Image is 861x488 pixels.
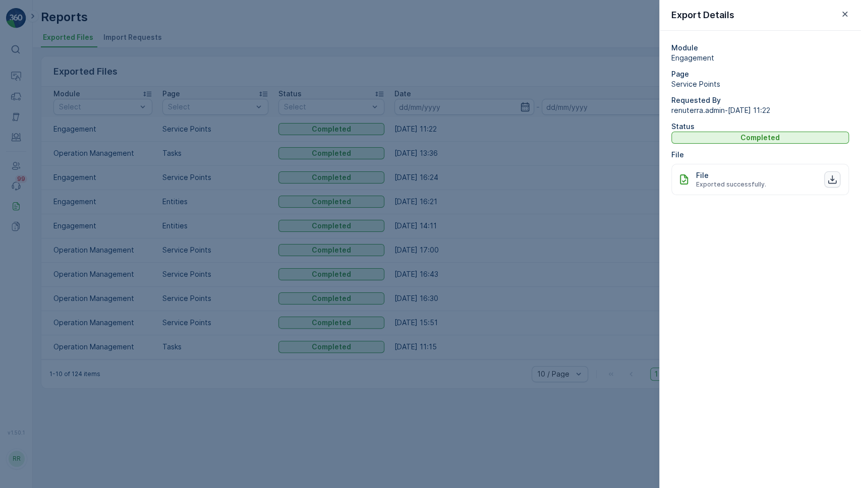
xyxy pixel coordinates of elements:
p: Module [671,43,849,53]
p: File [696,170,709,180]
button: Completed [671,132,849,144]
span: Service Points [671,79,849,89]
p: Page [671,69,849,79]
span: renuterra.admin - [DATE] 11:22 [671,105,849,115]
p: Status [671,121,849,132]
p: Export Details [671,8,734,22]
p: Completed [740,133,780,143]
span: Exported successfully. [696,180,766,189]
p: File [671,150,849,160]
span: Engagement [671,53,849,63]
p: Requested By [671,95,849,105]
